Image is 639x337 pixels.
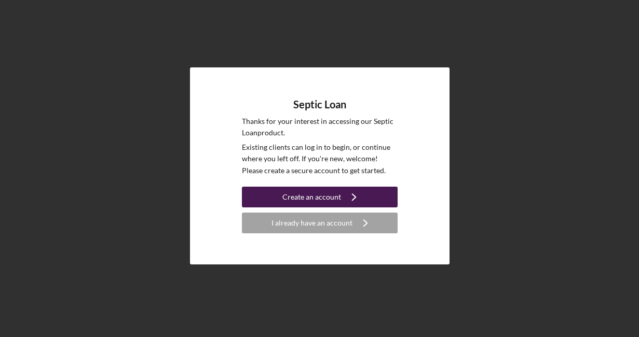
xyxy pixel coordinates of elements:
button: I already have an account [242,213,398,233]
button: Create an account [242,187,398,207]
a: Create an account [242,187,398,210]
p: Existing clients can log in to begin, or continue where you left off. If you're new, welcome! Ple... [242,142,398,176]
div: I already have an account [271,213,352,233]
p: Thanks for your interest in accessing our Septic Loan product. [242,116,398,139]
h4: Septic Loan [293,99,346,110]
div: Create an account [282,187,341,207]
